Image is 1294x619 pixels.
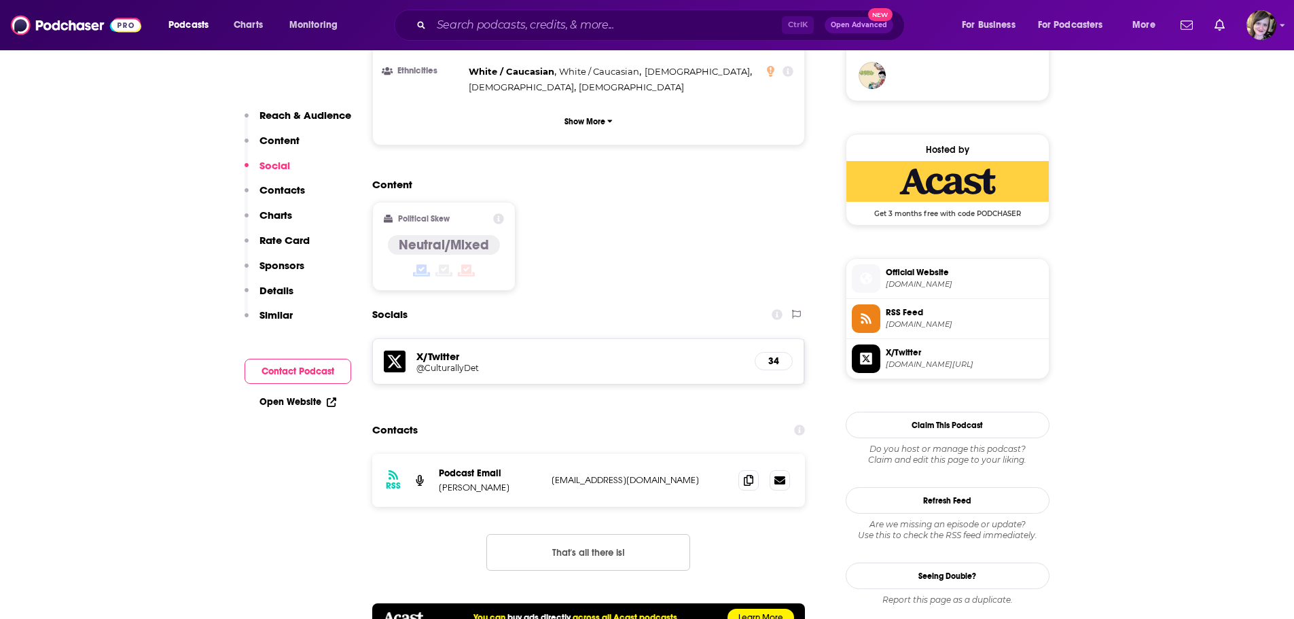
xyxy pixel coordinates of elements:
span: twitter.com/CulturallyDet [886,359,1043,370]
span: , [469,64,556,79]
button: Show More [384,109,794,134]
a: Seeing Double? [846,563,1049,589]
img: Podchaser - Follow, Share and Rate Podcasts [11,12,141,38]
p: Social [259,159,290,172]
img: castoffcrown [859,62,886,89]
span: [DEMOGRAPHIC_DATA] [579,82,684,92]
p: Sponsors [259,259,304,272]
button: Nothing here. [486,534,690,571]
button: Content [245,134,300,159]
div: Hosted by [846,144,1049,156]
button: Charts [245,209,292,234]
span: shows.acast.com [886,279,1043,289]
h2: Contacts [372,417,418,443]
button: Show profile menu [1246,10,1276,40]
a: Charts [225,14,271,36]
span: White / Caucasian [469,66,554,77]
h5: 34 [766,355,781,367]
span: Podcasts [168,16,209,35]
a: RSS Feed[DOMAIN_NAME] [852,304,1043,333]
button: Refresh Feed [846,487,1049,514]
a: X/Twitter[DOMAIN_NAME][URL] [852,344,1043,373]
p: Details [259,284,293,297]
p: [EMAIL_ADDRESS][DOMAIN_NAME] [552,474,728,486]
p: Rate Card [259,234,310,247]
img: Acast Deal: Get 3 months free with code PODCHASER [846,161,1049,202]
button: Open AdvancedNew [825,17,893,33]
button: open menu [1029,14,1123,36]
span: New [868,8,893,21]
span: For Business [962,16,1016,35]
a: @CulturallyDet [416,363,744,373]
span: Open Advanced [831,22,887,29]
p: Reach & Audience [259,109,351,122]
input: Search podcasts, credits, & more... [431,14,782,36]
span: [DEMOGRAPHIC_DATA] [469,82,574,92]
span: Ctrl K [782,16,814,34]
h5: X/Twitter [416,350,744,363]
p: Content [259,134,300,147]
p: Contacts [259,183,305,196]
button: Social [245,159,290,184]
p: [PERSON_NAME] [439,482,541,493]
div: Are we missing an episode or update? Use this to check the RSS feed immediately. [846,519,1049,541]
h4: Neutral/Mixed [399,236,489,253]
span: Do you host or manage this podcast? [846,444,1049,455]
img: User Profile [1246,10,1276,40]
a: Show notifications dropdown [1209,14,1230,37]
button: open menu [952,14,1032,36]
span: White / Caucasian [559,66,639,77]
span: Charts [234,16,263,35]
h5: @CulturallyDet [416,363,634,373]
a: Open Website [259,396,336,408]
h2: Socials [372,302,408,328]
span: [DEMOGRAPHIC_DATA] [645,66,750,77]
a: Official Website[DOMAIN_NAME] [852,264,1043,293]
span: RSS Feed [886,306,1043,319]
button: Claim This Podcast [846,412,1049,438]
button: Rate Card [245,234,310,259]
button: Sponsors [245,259,304,284]
span: For Podcasters [1038,16,1103,35]
p: Charts [259,209,292,222]
span: , [645,64,752,79]
h3: RSS [386,480,401,491]
button: Contact Podcast [245,359,351,384]
h2: Political Skew [398,214,450,224]
span: Official Website [886,266,1043,279]
div: Report this page as a duplicate. [846,595,1049,605]
a: Show notifications dropdown [1175,14,1198,37]
button: Contacts [245,183,305,209]
span: , [469,79,576,95]
span: , [559,64,641,79]
button: open menu [159,14,226,36]
button: open menu [280,14,355,36]
span: Monitoring [289,16,338,35]
h2: Content [372,178,795,191]
a: Acast Deal: Get 3 months free with code PODCHASER [846,161,1049,217]
span: Get 3 months free with code PODCHASER [846,202,1049,218]
h3: Ethnicities [384,67,463,75]
span: feeds.acast.com [886,319,1043,330]
button: Similar [245,308,293,334]
p: Show More [564,117,605,126]
button: open menu [1123,14,1172,36]
span: More [1132,16,1155,35]
span: Logged in as IAmMBlankenship [1246,10,1276,40]
div: Search podcasts, credits, & more... [407,10,918,41]
button: Reach & Audience [245,109,351,134]
p: Similar [259,308,293,321]
button: Details [245,284,293,309]
p: Podcast Email [439,467,541,479]
div: Claim and edit this page to your liking. [846,444,1049,465]
span: X/Twitter [886,347,1043,359]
